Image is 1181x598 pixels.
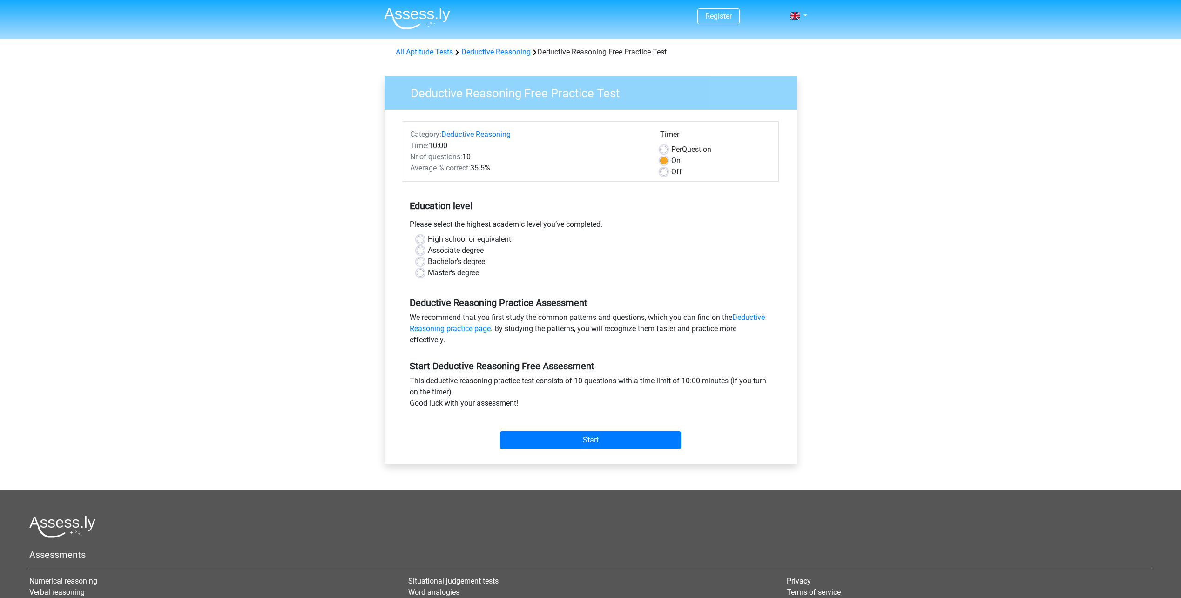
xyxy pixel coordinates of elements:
[410,297,772,308] h5: Deductive Reasoning Practice Assessment
[410,163,470,172] span: Average % correct:
[399,82,790,101] h3: Deductive Reasoning Free Practice Test
[705,12,732,20] a: Register
[29,588,85,597] a: Verbal reasoning
[403,151,653,163] div: 10
[29,577,97,585] a: Numerical reasoning
[410,130,441,139] span: Category:
[410,360,772,372] h5: Start Deductive Reasoning Free Assessment
[671,144,711,155] label: Question
[428,256,485,267] label: Bachelor's degree
[787,588,841,597] a: Terms of service
[29,516,95,538] img: Assessly logo
[410,141,429,150] span: Time:
[441,130,511,139] a: Deductive Reasoning
[428,245,484,256] label: Associate degree
[29,549,1152,560] h5: Assessments
[392,47,790,58] div: Deductive Reasoning Free Practice Test
[408,577,499,585] a: Situational judgement tests
[500,431,681,449] input: Start
[428,234,511,245] label: High school or equivalent
[403,375,779,413] div: This deductive reasoning practice test consists of 10 questions with a time limit of 10:00 minute...
[384,7,450,29] img: Assessly
[403,163,653,174] div: 35.5%
[396,48,453,56] a: All Aptitude Tests
[410,152,462,161] span: Nr of questions:
[671,155,681,166] label: On
[408,588,459,597] a: Word analogies
[660,129,771,144] div: Timer
[428,267,479,279] label: Master's degree
[410,197,772,215] h5: Education level
[403,219,779,234] div: Please select the highest academic level you’ve completed.
[671,166,682,177] label: Off
[461,48,531,56] a: Deductive Reasoning
[671,145,682,154] span: Per
[403,140,653,151] div: 10:00
[787,577,811,585] a: Privacy
[403,312,779,349] div: We recommend that you first study the common patterns and questions, which you can find on the . ...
